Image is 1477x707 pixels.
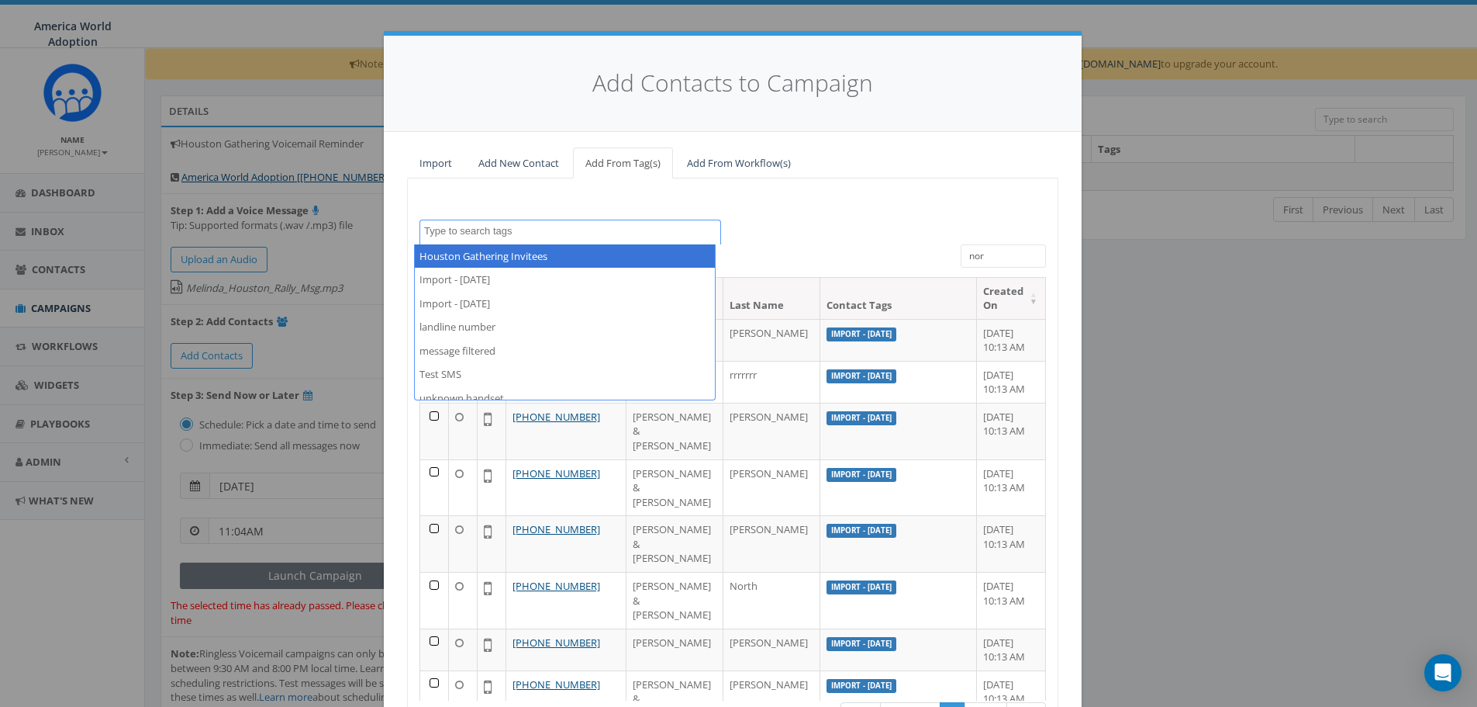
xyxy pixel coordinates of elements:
[820,278,977,319] th: Contact Tags
[512,579,600,593] a: [PHONE_NUMBER]
[512,636,600,650] a: [PHONE_NUMBER]
[415,315,715,339] li: landline number
[626,459,723,516] td: [PERSON_NAME] & [PERSON_NAME]
[826,468,896,482] label: Import - [DATE]
[626,403,723,459] td: [PERSON_NAME] & [PERSON_NAME]
[512,410,600,424] a: [PHONE_NUMBER]
[826,581,896,594] label: Import - [DATE]
[723,361,820,403] td: rrrrrrr
[826,328,896,341] label: Import - [DATE]
[723,572,820,629] td: North
[407,147,464,179] a: Import
[826,369,896,383] label: Import - [DATE]
[415,339,715,363] li: message filtered
[512,522,600,536] a: [PHONE_NUMBER]
[512,466,600,480] a: [PHONE_NUMBER]
[977,278,1046,319] th: Created On: activate to sort column ascending
[573,147,673,179] a: Add From Tag(s)
[424,224,720,238] textarea: Search
[415,292,715,316] li: Import - [DATE]
[723,278,820,319] th: Last Name
[626,515,723,572] td: [PERSON_NAME] & [PERSON_NAME]
[626,572,723,629] td: [PERSON_NAME] & [PERSON_NAME]
[977,572,1046,629] td: [DATE] 10:13 AM
[977,319,1046,361] td: [DATE] 10:13 AM
[723,459,820,516] td: [PERSON_NAME]
[826,524,896,538] label: Import - [DATE]
[961,244,1046,268] input: Type to search
[675,147,803,179] a: Add From Workflow(s)
[407,67,1058,100] h4: Add Contacts to Campaign
[826,411,896,425] label: Import - [DATE]
[415,244,715,269] li: Houston Gathering Invitees
[723,515,820,572] td: [PERSON_NAME]
[415,386,715,411] li: unknown handset
[723,629,820,671] td: [PERSON_NAME]
[977,361,1046,403] td: [DATE] 10:13 AM
[723,403,820,459] td: [PERSON_NAME]
[826,637,896,651] label: Import - [DATE]
[977,515,1046,572] td: [DATE] 10:13 AM
[415,362,715,386] li: Test SMS
[977,459,1046,516] td: [DATE] 10:13 AM
[723,319,820,361] td: [PERSON_NAME]
[1424,654,1461,691] div: Open Intercom Messenger
[415,268,715,292] li: Import - [DATE]
[626,629,723,671] td: [PERSON_NAME]
[826,679,896,693] label: Import - [DATE]
[977,629,1046,671] td: [DATE] 10:13 AM
[977,403,1046,459] td: [DATE] 10:13 AM
[512,678,600,691] a: [PHONE_NUMBER]
[466,147,571,179] a: Add New Contact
